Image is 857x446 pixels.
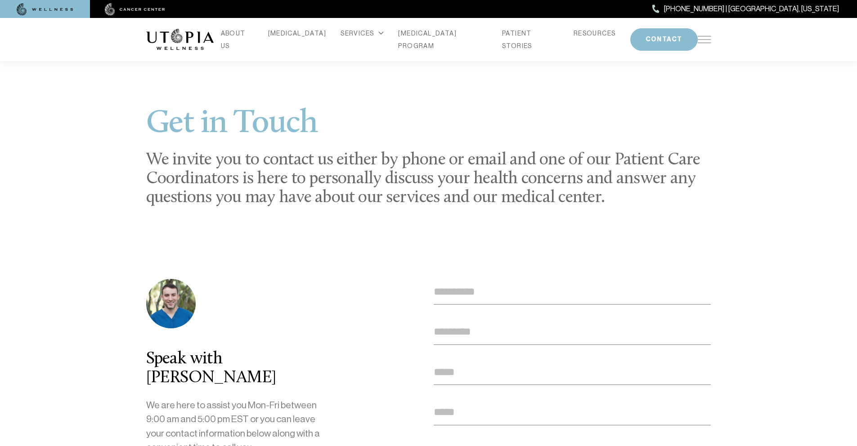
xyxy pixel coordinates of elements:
[17,3,73,16] img: wellness
[146,151,711,208] h2: We invite you to contact us either by phone or email and one of our Patient Care Coordinators is ...
[698,36,711,43] img: icon-hamburger
[221,27,254,52] a: ABOUT US
[664,3,839,15] span: [PHONE_NUMBER] | [GEOGRAPHIC_DATA], [US_STATE]
[341,27,384,40] div: SERVICES
[268,27,327,40] a: [MEDICAL_DATA]
[146,279,196,328] img: photo
[630,28,698,51] button: CONTACT
[146,350,328,388] div: Speak with [PERSON_NAME]
[574,27,616,40] a: RESOURCES
[146,29,214,50] img: logo
[105,3,165,16] img: cancer center
[398,27,488,52] a: [MEDICAL_DATA] PROGRAM
[502,27,559,52] a: PATIENT STORIES
[146,108,711,140] h1: Get in Touch
[652,3,839,15] a: [PHONE_NUMBER] | [GEOGRAPHIC_DATA], [US_STATE]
